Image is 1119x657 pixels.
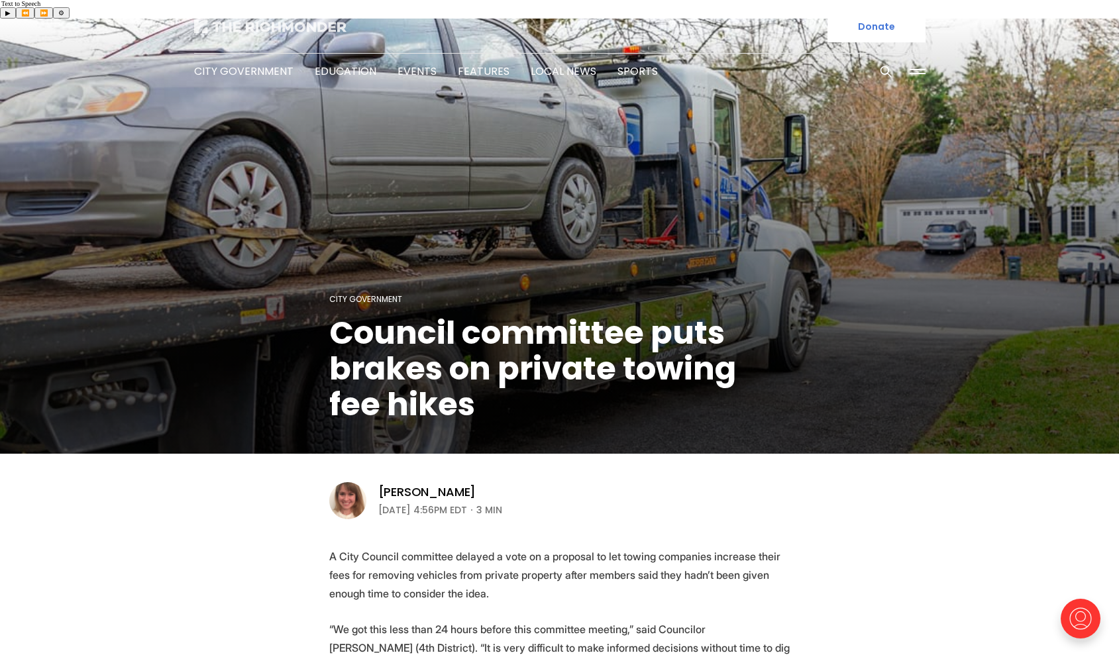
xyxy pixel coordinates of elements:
img: The Richmonder [194,20,346,33]
a: Donate [827,11,926,42]
a: Education [315,64,376,79]
span: 3 min [476,502,502,518]
button: Search this site [876,62,896,81]
a: Local News [531,64,596,79]
a: City Government [194,64,293,79]
h1: Council committee puts brakes on private towing fee hikes [329,315,790,423]
time: [DATE] 4:56PM EDT [378,502,467,518]
p: A City Council committee delayed a vote on a proposal to let towing companies increase their fees... [329,547,790,603]
a: Features [458,64,509,79]
a: City Government [329,293,402,305]
a: Sports [617,64,658,79]
iframe: portal-trigger [1049,592,1119,657]
a: [PERSON_NAME] [378,484,476,500]
img: Sarah Vogelsong [329,482,366,519]
a: Events [398,64,437,79]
